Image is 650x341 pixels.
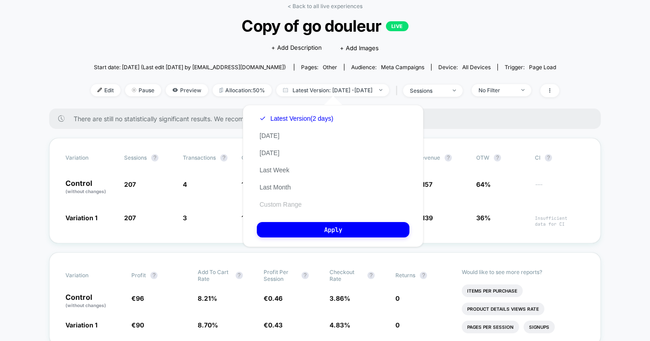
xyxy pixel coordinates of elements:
[545,154,552,161] button: ?
[132,88,136,92] img: end
[131,272,146,279] span: Profit
[381,64,424,71] span: Meta campaigns
[386,21,409,31] p: LIVE
[367,272,375,279] button: ?
[264,269,297,282] span: Profit Per Session
[65,303,106,308] span: (without changes)
[462,303,544,315] li: Product Details Views Rate
[529,64,556,71] span: Page Load
[131,294,144,302] span: €
[151,154,158,161] button: ?
[198,294,217,302] span: 8.21 %
[65,269,115,282] span: Variation
[379,89,382,91] img: end
[219,88,223,93] img: rebalance
[395,294,399,302] span: 0
[97,88,102,92] img: edit
[94,64,286,71] span: Start date: [DATE] (Last edit [DATE] by [EMAIL_ADDRESS][DOMAIN_NAME])
[65,294,122,309] p: Control
[351,64,424,71] div: Audience:
[476,154,526,161] span: OTW
[453,90,456,91] img: end
[257,222,409,237] button: Apply
[462,269,585,275] p: Would like to see more reports?
[330,294,350,302] span: 3.86 %
[476,180,491,188] span: 64%
[136,321,144,329] span: 90
[131,321,144,329] span: €
[535,215,585,227] span: Insufficient data for CI
[74,115,583,123] span: There are still no statistically significant results. We recommend waiting a few more days
[257,132,282,140] button: [DATE]
[478,87,515,94] div: No Filter
[276,84,389,96] span: Latest Version: [DATE] - [DATE]
[236,272,243,279] button: ?
[257,149,282,157] button: [DATE]
[264,294,283,302] span: €
[302,272,309,279] button: ?
[268,294,283,302] span: 0.46
[395,321,399,329] span: 0
[445,154,452,161] button: ?
[166,84,208,96] span: Preview
[462,64,491,71] span: all devices
[462,284,523,297] li: Items Per Purchase
[431,64,497,71] span: Device:
[323,64,337,71] span: other
[125,84,161,96] span: Pause
[494,154,501,161] button: ?
[288,3,362,9] a: < Back to all live experiences
[330,269,363,282] span: Checkout Rate
[301,64,337,71] div: Pages:
[330,321,350,329] span: 4.83 %
[521,89,525,91] img: end
[124,214,136,222] span: 207
[505,64,556,71] div: Trigger:
[65,180,115,195] p: Control
[114,16,536,35] span: Copy of go douleur
[183,154,216,161] span: Transactions
[213,84,272,96] span: Allocation: 50%
[65,214,97,222] span: Variation 1
[91,84,121,96] span: Edit
[271,43,322,52] span: + Add Description
[124,180,136,188] span: 207
[462,321,519,333] li: Pages Per Session
[535,182,585,195] span: ---
[340,44,379,52] span: + Add Images
[283,88,288,92] img: calendar
[476,214,491,222] span: 36%
[183,180,187,188] span: 4
[220,154,227,161] button: ?
[124,154,147,161] span: Sessions
[198,269,231,282] span: Add To Cart Rate
[150,272,158,279] button: ?
[65,189,106,194] span: (without changes)
[65,154,115,161] span: Variation
[535,154,585,161] span: CI
[264,321,283,329] span: €
[410,87,446,94] div: sessions
[198,321,218,329] span: 8.70 %
[394,84,403,97] span: |
[183,214,187,222] span: 3
[257,166,292,174] button: Last Week
[395,272,415,279] span: Returns
[65,321,97,329] span: Variation 1
[257,114,336,123] button: Latest Version(2 days)
[420,272,427,279] button: ?
[136,294,144,302] span: 96
[268,321,283,329] span: 0.43
[524,321,555,333] li: Signups
[257,200,304,208] button: Custom Range
[257,183,293,191] button: Last Month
